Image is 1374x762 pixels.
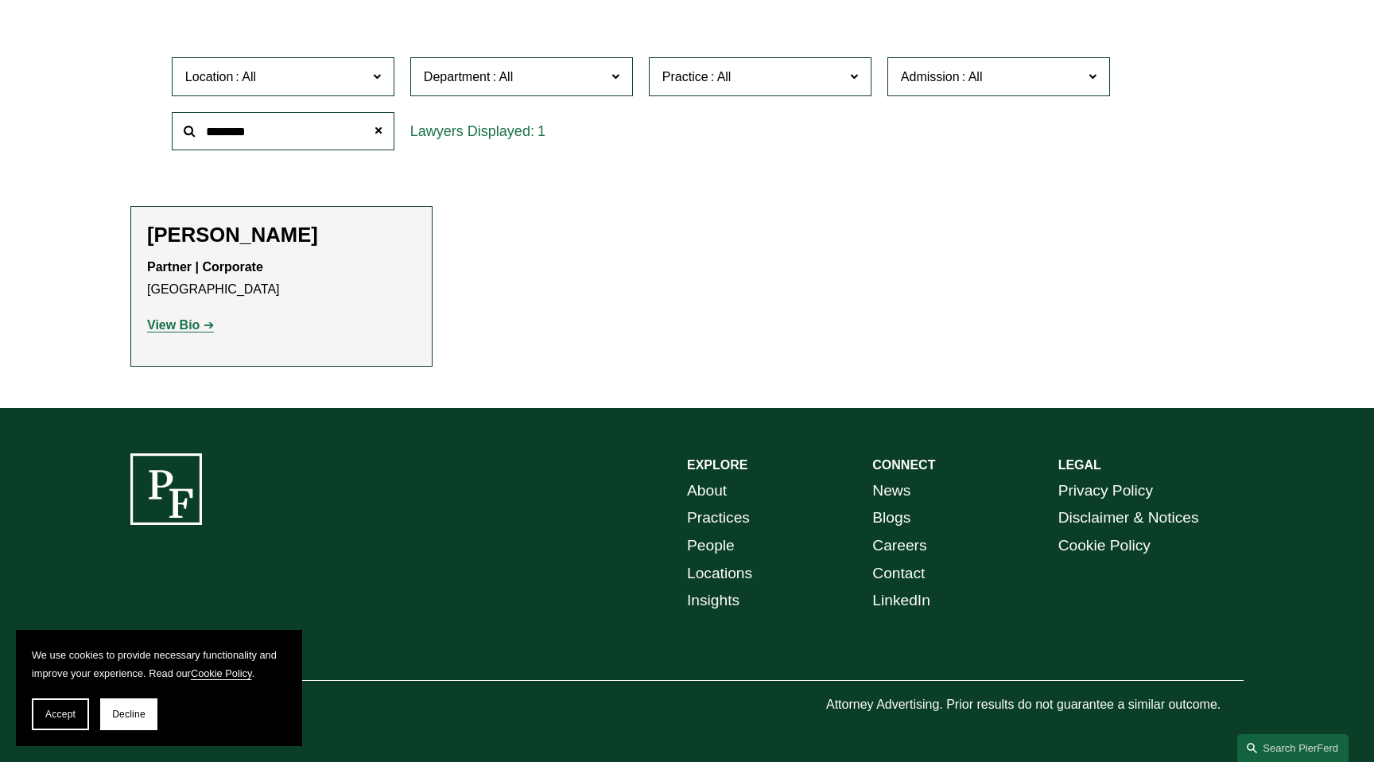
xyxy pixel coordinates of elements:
span: Decline [112,709,146,720]
a: Cookie Policy [1058,532,1151,560]
strong: Partner | Corporate [147,260,263,274]
p: We use cookies to provide necessary functionality and improve your experience. Read our . [32,646,286,682]
a: LinkedIn [872,587,930,615]
strong: View Bio [147,318,200,332]
span: Department [424,70,491,84]
strong: CONNECT [872,458,935,472]
strong: EXPLORE [687,458,747,472]
a: Blogs [872,504,910,532]
button: Accept [32,698,89,730]
p: Attorney Advertising. Prior results do not guarantee a similar outcome. [826,694,1244,717]
h2: [PERSON_NAME] [147,223,416,247]
a: Careers [872,532,926,560]
a: Cookie Policy [191,667,252,679]
a: About [687,477,727,505]
a: People [687,532,735,560]
a: Privacy Policy [1058,477,1153,505]
button: Decline [100,698,157,730]
a: Insights [687,587,739,615]
span: Location [185,70,234,84]
a: View Bio [147,318,214,332]
strong: LEGAL [1058,458,1101,472]
section: Cookie banner [16,630,302,746]
p: [GEOGRAPHIC_DATA] [147,256,416,302]
a: Disclaimer & Notices [1058,504,1199,532]
a: Locations [687,560,752,588]
a: News [872,477,910,505]
span: Accept [45,709,76,720]
span: 1 [538,123,545,139]
a: Practices [687,504,750,532]
a: Contact [872,560,925,588]
span: Admission [901,70,960,84]
a: Search this site [1237,734,1349,762]
span: Practice [662,70,708,84]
